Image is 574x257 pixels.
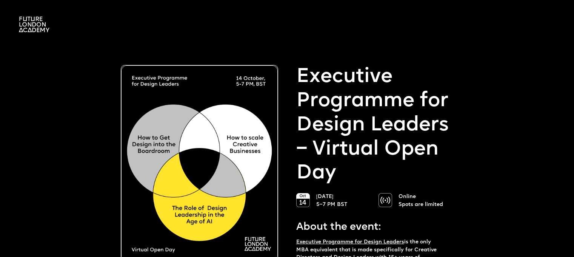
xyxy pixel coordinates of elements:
[296,240,404,245] a: Executive Programme for Design Leaders
[296,65,454,186] p: Executive Programme for Design Leaders – Virtual Open Day
[399,193,453,209] p: Online Spots are limited
[316,193,371,209] p: [DATE] 5–7 PM BST
[19,17,49,32] img: A logo saying in 3 lines: Future London Academy
[296,221,438,234] p: About the event:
